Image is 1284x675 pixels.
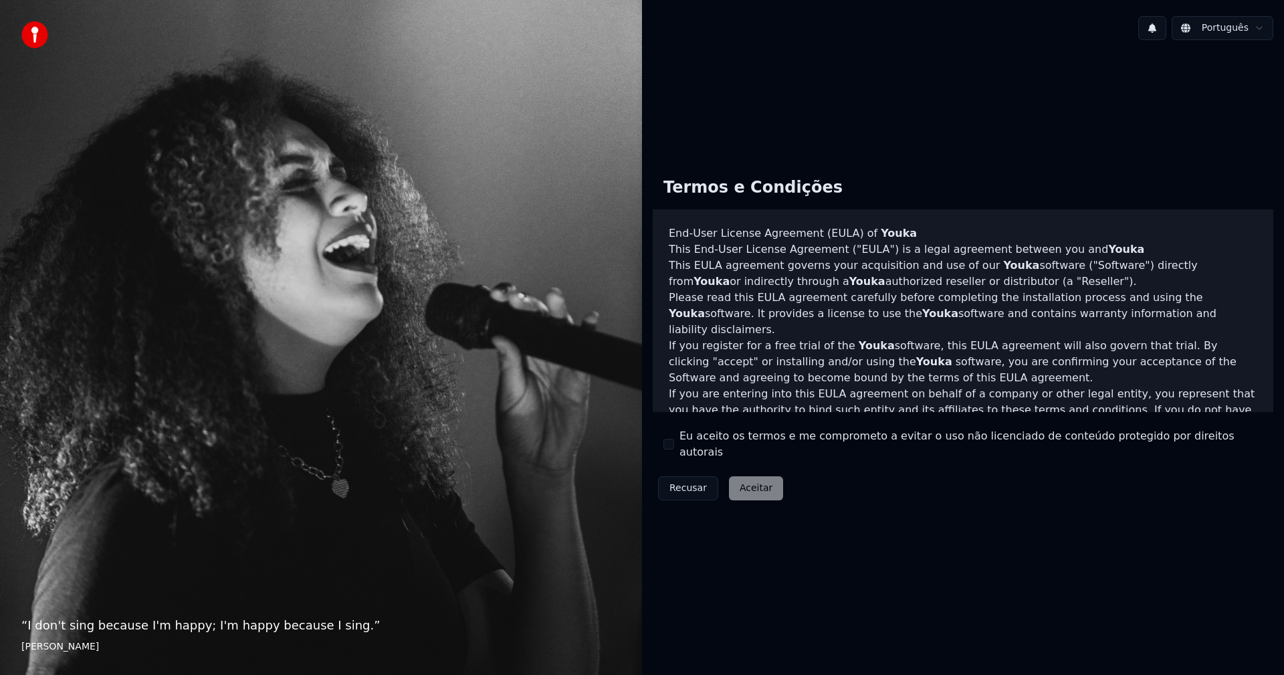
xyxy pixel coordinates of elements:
[916,355,952,368] span: Youka
[653,167,853,209] div: Termos e Condições
[693,275,730,288] span: Youka
[669,242,1257,258] p: This End-User License Agreement ("EULA") is a legal agreement between you and
[658,476,718,500] button: Recusar
[1003,259,1039,272] span: Youka
[669,225,1257,242] h3: End-User License Agreement (EULA) of
[669,386,1257,450] p: If you are entering into this EULA agreement on behalf of a company or other legal entity, you re...
[679,428,1263,460] label: Eu aceito os termos e me comprometo a evitar o uso não licenciado de conteúdo protegido por direi...
[849,275,885,288] span: Youka
[881,227,917,239] span: Youka
[669,258,1257,290] p: This EULA agreement governs your acquisition and use of our software ("Software") directly from o...
[1108,243,1144,256] span: Youka
[669,290,1257,338] p: Please read this EULA agreement carefully before completing the installation process and using th...
[669,307,705,320] span: Youka
[669,338,1257,386] p: If you register for a free trial of the software, this EULA agreement will also govern that trial...
[859,339,895,352] span: Youka
[922,307,958,320] span: Youka
[21,640,621,654] footer: [PERSON_NAME]
[21,21,48,48] img: youka
[21,616,621,635] p: “ I don't sing because I'm happy; I'm happy because I sing. ”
